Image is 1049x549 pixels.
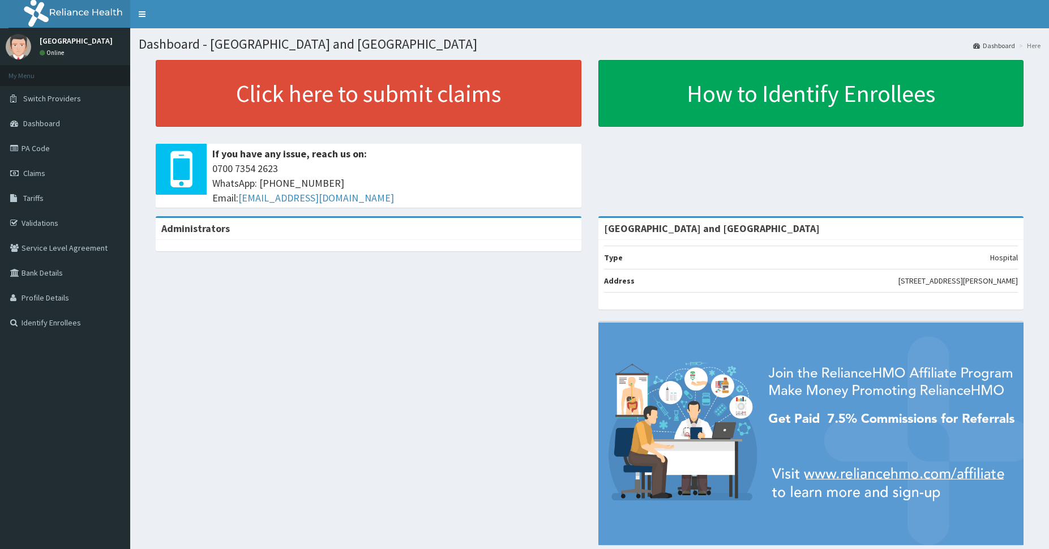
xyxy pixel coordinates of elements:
[604,276,635,286] b: Address
[898,275,1018,286] p: [STREET_ADDRESS][PERSON_NAME]
[23,93,81,104] span: Switch Providers
[604,252,623,263] b: Type
[156,60,581,127] a: Click here to submit claims
[598,60,1024,127] a: How to Identify Enrollees
[990,252,1018,263] p: Hospital
[212,161,576,205] span: 0700 7354 2623 WhatsApp: [PHONE_NUMBER] Email:
[23,118,60,128] span: Dashboard
[238,191,394,204] a: [EMAIL_ADDRESS][DOMAIN_NAME]
[139,37,1041,52] h1: Dashboard - [GEOGRAPHIC_DATA] and [GEOGRAPHIC_DATA]
[40,49,67,57] a: Online
[6,34,31,59] img: User Image
[23,168,45,178] span: Claims
[161,222,230,235] b: Administrators
[1016,41,1041,50] li: Here
[212,147,367,160] b: If you have any issue, reach us on:
[973,41,1015,50] a: Dashboard
[598,323,1024,545] img: provider-team-banner.png
[23,193,44,203] span: Tariffs
[604,222,820,235] strong: [GEOGRAPHIC_DATA] and [GEOGRAPHIC_DATA]
[40,37,113,45] p: [GEOGRAPHIC_DATA]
